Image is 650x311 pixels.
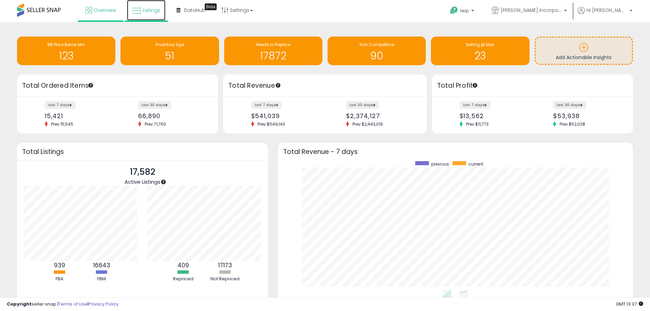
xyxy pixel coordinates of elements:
[177,261,189,269] b: 409
[587,7,627,14] span: Hi [PERSON_NAME]
[501,7,562,14] span: [PERSON_NAME] Incorporated
[434,50,526,61] h1: 23
[460,101,490,109] label: last 7 days
[556,54,611,61] span: Add Actionable Insights
[125,178,160,185] span: Active Listings
[17,37,115,65] a: BB Price Below Min 123
[22,149,263,154] h3: Total Listings
[143,7,160,14] span: Listings
[256,42,290,47] span: Needs to Reprice
[349,121,386,127] span: Prev: $2,443,019
[138,112,206,119] div: 66,890
[88,82,94,88] div: Tooltip anchor
[88,301,118,307] a: Privacy Policy
[205,3,217,10] div: Tooltip anchor
[163,276,204,282] div: Repriced
[45,112,113,119] div: 15,421
[466,42,494,47] span: Selling @ Max
[184,7,205,14] span: DataHub
[346,101,379,109] label: last 30 days
[218,261,232,269] b: 17173
[275,82,281,88] div: Tooltip anchor
[228,50,319,61] h1: 17872
[94,7,116,14] span: Overview
[437,81,628,90] h3: Total Profit
[7,301,118,308] div: seller snap | |
[224,37,322,65] a: Needs to Reprice 17872
[556,121,589,127] span: Prev: $52,028
[283,149,628,154] h3: Total Revenue - 7 days
[431,161,449,167] span: previous
[360,42,394,47] span: Non Competitive
[328,37,426,65] a: Non Competitive 90
[48,121,77,127] span: Prev: 15,545
[124,50,215,61] h1: 51
[553,101,586,109] label: last 30 days
[460,112,528,119] div: $13,562
[120,37,219,65] a: Inventory Age 51
[331,50,422,61] h1: 90
[93,261,110,269] b: 16643
[450,6,458,15] i: Get Help
[20,50,112,61] h1: 123
[578,7,632,22] a: Hi [PERSON_NAME]
[22,81,213,90] h3: Total Ordered Items
[472,82,478,88] div: Tooltip anchor
[7,301,32,307] strong: Copyright
[536,38,632,64] a: Add Actionable Insights
[58,301,87,307] a: Terms of Use
[251,112,320,119] div: $541,039
[81,276,122,282] div: FBM
[156,42,184,47] span: Inventory Age
[47,42,85,47] span: BB Price Below Min
[160,179,167,185] div: Tooltip anchor
[45,101,75,109] label: last 7 days
[138,101,171,109] label: last 30 days
[616,301,643,307] span: 2025-09-17 13:37 GMT
[125,166,160,179] p: 17,582
[205,276,246,282] div: Not Repriced
[445,1,481,22] a: Help
[553,112,621,119] div: $53,938
[468,161,483,167] span: current
[251,101,282,109] label: last 7 days
[460,8,469,14] span: Help
[141,121,170,127] span: Prev: 71,760
[54,261,65,269] b: 939
[346,112,415,119] div: $2,374,127
[463,121,492,127] span: Prev: $11,773
[39,276,80,282] div: FBA
[431,37,529,65] a: Selling @ Max 23
[228,81,422,90] h3: Total Revenue
[254,121,288,127] span: Prev: $549,143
